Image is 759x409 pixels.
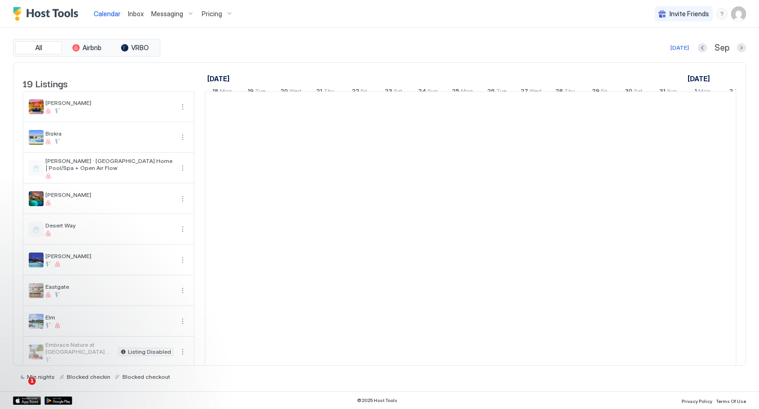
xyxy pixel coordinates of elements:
span: [PERSON_NAME] [45,253,173,260]
span: Biskra [45,130,173,137]
span: Sat [634,87,643,97]
div: menu [716,8,727,19]
span: 1 [695,87,697,97]
span: 18 [212,87,218,97]
span: Thu [564,87,575,97]
a: Privacy Policy [682,396,712,405]
button: Previous month [698,43,707,52]
a: August 18, 2025 [205,72,232,85]
span: Mon [698,87,710,97]
span: 23 [385,87,392,97]
div: User profile [731,6,746,21]
button: More options [177,285,188,296]
a: August 20, 2025 [278,85,304,99]
a: August 19, 2025 [245,85,268,99]
a: August 26, 2025 [485,85,509,99]
a: August 28, 2025 [553,85,577,99]
span: Tue [496,87,506,97]
div: listing image [29,130,44,145]
span: Calendar [94,10,121,18]
a: August 29, 2025 [590,85,610,99]
div: listing image [29,283,44,298]
a: August 25, 2025 [450,85,475,99]
a: September 2, 2025 [727,85,747,99]
a: September 1, 2025 [685,72,712,85]
div: listing image [29,99,44,114]
div: menu [177,101,188,112]
a: August 31, 2025 [657,85,679,99]
span: 27 [521,87,528,97]
span: 20 [281,87,288,97]
div: menu [177,193,188,204]
a: August 23, 2025 [383,85,405,99]
span: 19 [248,87,254,97]
span: VRBO [131,44,149,52]
span: Mon [220,87,232,97]
span: Messaging [151,10,183,18]
span: 21 [316,87,322,97]
span: Privacy Policy [682,398,712,404]
div: menu [177,224,188,235]
div: menu [177,316,188,327]
span: 26 [487,87,495,97]
span: Wed [289,87,301,97]
span: [PERSON_NAME] · [GEOGRAPHIC_DATA] Home | Pool/Spa + Open Air Flow [45,157,173,171]
div: listing image [29,314,44,329]
a: August 18, 2025 [210,85,234,99]
span: Mon [461,87,473,97]
span: Terms Of Use [716,398,746,404]
button: More options [177,254,188,266]
span: All [35,44,42,52]
div: menu [177,285,188,296]
iframe: Intercom live chat [9,377,32,400]
span: Thu [324,87,334,97]
span: Sun [667,87,677,97]
button: VRBO [112,41,158,54]
a: September 1, 2025 [692,85,713,99]
span: Fri [601,87,607,97]
a: August 21, 2025 [314,85,337,99]
div: menu [177,254,188,266]
div: tab-group [13,39,160,57]
a: Terms Of Use [716,396,746,405]
span: 19 Listings [23,76,68,90]
button: More options [177,193,188,204]
span: 30 [625,87,632,97]
span: © 2025 Host Tools [357,397,397,403]
span: 22 [352,87,359,97]
button: More options [177,162,188,174]
iframe: Intercom notifications message [7,319,192,384]
button: More options [177,316,188,327]
div: listing image [29,191,44,206]
span: Fri [361,87,367,97]
button: [DATE] [669,42,690,53]
a: August 27, 2025 [518,85,544,99]
button: More options [177,224,188,235]
span: Inbox [128,10,144,18]
span: Invite Friends [670,10,709,18]
span: Wed [529,87,542,97]
a: Google Play Store [45,396,72,405]
span: Eastgate [45,283,173,290]
span: 2 [729,87,733,97]
span: Sun [427,87,438,97]
a: App Store [13,396,41,405]
span: [PERSON_NAME] [45,99,173,106]
a: August 22, 2025 [350,85,370,99]
a: Inbox [128,9,144,19]
div: [DATE] [670,44,689,52]
span: Elm [45,314,173,321]
div: listing image [29,253,44,267]
div: menu [177,132,188,143]
button: More options [177,132,188,143]
span: 28 [555,87,563,97]
div: menu [177,162,188,174]
a: August 30, 2025 [623,85,645,99]
span: 31 [659,87,665,97]
span: Tue [255,87,265,97]
a: August 24, 2025 [416,85,440,99]
span: Airbnb [83,44,102,52]
a: Host Tools Logo [13,7,83,21]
